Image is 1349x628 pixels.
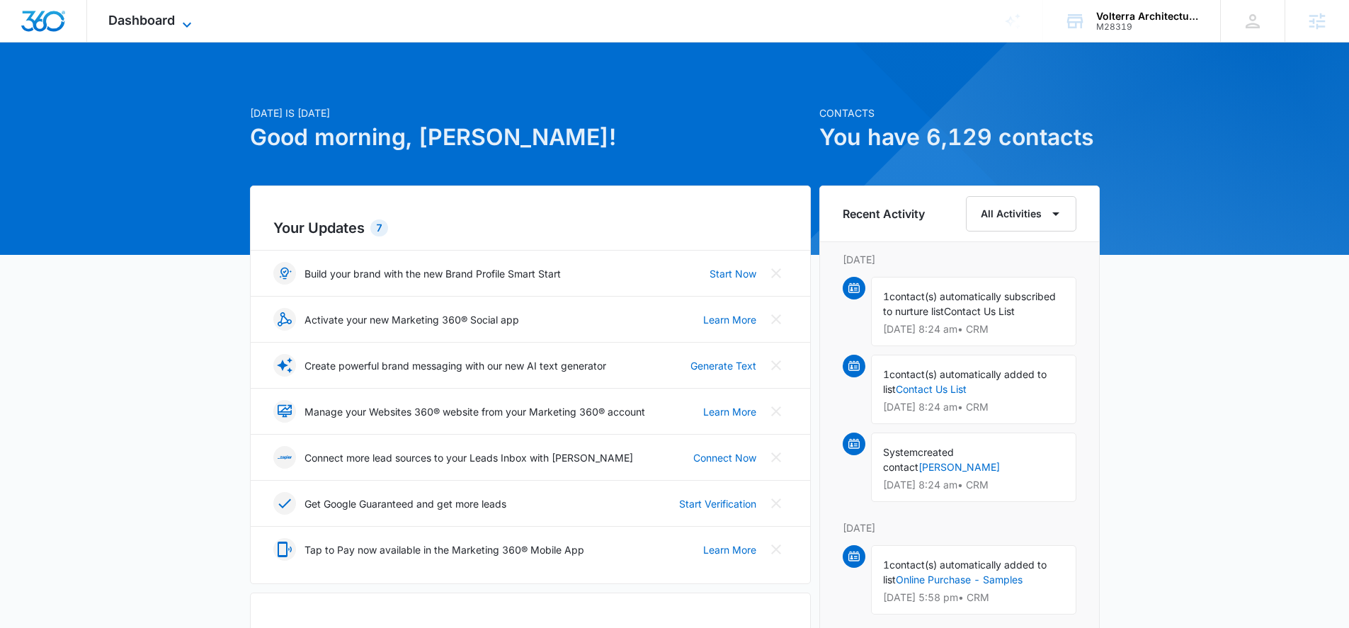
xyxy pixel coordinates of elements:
[710,266,756,281] a: Start Now
[703,404,756,419] a: Learn More
[883,480,1064,490] p: [DATE] 8:24 am • CRM
[304,266,561,281] p: Build your brand with the new Brand Profile Smart Start
[765,538,787,561] button: Close
[250,120,811,154] h1: Good morning, [PERSON_NAME]!
[883,559,889,571] span: 1
[304,312,519,327] p: Activate your new Marketing 360® Social app
[765,492,787,515] button: Close
[883,559,1047,586] span: contact(s) automatically added to list
[693,450,756,465] a: Connect Now
[883,368,889,380] span: 1
[304,542,584,557] p: Tap to Pay now available in the Marketing 360® Mobile App
[304,358,606,373] p: Create powerful brand messaging with our new AI text generator
[765,308,787,331] button: Close
[896,573,1023,586] a: Online Purchase - Samples
[843,252,1076,267] p: [DATE]
[918,461,1000,473] a: [PERSON_NAME]
[883,368,1047,395] span: contact(s) automatically added to list
[819,105,1100,120] p: Contacts
[883,446,918,458] span: System
[765,400,787,423] button: Close
[1096,22,1200,32] div: account id
[690,358,756,373] a: Generate Text
[273,217,787,239] h2: Your Updates
[1096,11,1200,22] div: account name
[304,404,645,419] p: Manage your Websites 360® website from your Marketing 360® account
[883,290,1056,317] span: contact(s) automatically subscribed to nurture list
[819,120,1100,154] h1: You have 6,129 contacts
[304,496,506,511] p: Get Google Guaranteed and get more leads
[703,542,756,557] a: Learn More
[843,520,1076,535] p: [DATE]
[765,262,787,285] button: Close
[883,324,1064,334] p: [DATE] 8:24 am • CRM
[679,496,756,511] a: Start Verification
[370,219,388,236] div: 7
[843,205,925,222] h6: Recent Activity
[765,354,787,377] button: Close
[966,196,1076,232] button: All Activities
[883,446,954,473] span: created contact
[944,305,1015,317] span: Contact Us List
[765,446,787,469] button: Close
[703,312,756,327] a: Learn More
[883,593,1064,603] p: [DATE] 5:58 pm • CRM
[896,383,967,395] a: Contact Us List
[250,105,811,120] p: [DATE] is [DATE]
[304,450,633,465] p: Connect more lead sources to your Leads Inbox with [PERSON_NAME]
[883,402,1064,412] p: [DATE] 8:24 am • CRM
[108,13,175,28] span: Dashboard
[883,290,889,302] span: 1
